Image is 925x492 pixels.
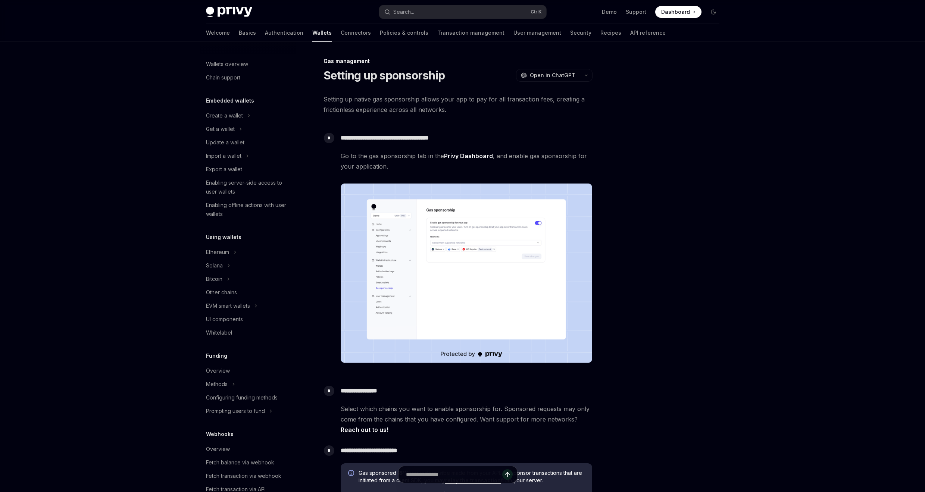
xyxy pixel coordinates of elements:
[200,272,296,286] button: Toggle Bitcoin section
[206,301,250,310] div: EVM smart wallets
[206,380,228,389] div: Methods
[206,351,227,360] h5: Funding
[200,469,296,483] a: Fetch transaction via webhook
[324,94,593,115] span: Setting up native gas sponsorship allows your app to pay for all transaction fees, creating a fri...
[393,7,414,16] div: Search...
[200,109,296,122] button: Toggle Create a wallet section
[324,57,593,65] div: Gas management
[206,471,281,480] div: Fetch transaction via webhook
[200,286,296,299] a: Other chains
[206,328,232,337] div: Whitelabel
[312,24,332,42] a: Wallets
[206,248,229,257] div: Ethereum
[206,151,241,160] div: Import a wallet
[200,57,296,71] a: Wallets overview
[200,71,296,84] a: Chain support
[265,24,303,42] a: Authentication
[200,326,296,339] a: Whitelabel
[324,69,445,82] h1: Setting up sponsorship
[206,201,291,219] div: Enabling offline actions with user wallets
[200,198,296,221] a: Enabling offline actions with user wallets
[341,24,371,42] a: Connectors
[406,466,502,483] input: Ask a question...
[200,245,296,259] button: Toggle Ethereum section
[206,111,243,120] div: Create a wallet
[200,377,296,391] button: Toggle Methods section
[200,313,296,326] a: UI components
[200,176,296,198] a: Enabling server-side access to user wallets
[570,24,591,42] a: Security
[200,364,296,377] a: Overview
[626,8,646,16] a: Support
[444,152,493,160] a: Privy Dashboard
[206,138,244,147] div: Update a wallet
[206,445,230,454] div: Overview
[200,149,296,163] button: Toggle Import a wallet section
[341,151,592,172] span: Go to the gas sponsorship tab in the , and enable gas sponsorship for your application.
[531,9,542,15] span: Ctrl K
[530,72,575,79] span: Open in ChatGPT
[206,315,243,324] div: UI components
[513,24,561,42] a: User management
[206,288,237,297] div: Other chains
[206,275,222,283] div: Bitcoin
[502,469,513,480] button: Send message
[206,366,230,375] div: Overview
[206,73,240,82] div: Chain support
[206,96,254,105] h5: Embedded wallets
[630,24,666,42] a: API reference
[341,426,388,434] a: Reach out to us!
[655,6,701,18] a: Dashboard
[206,60,248,69] div: Wallets overview
[341,184,592,363] img: images/gas-sponsorship.png
[602,8,617,16] a: Demo
[200,163,296,176] a: Export a wallet
[707,6,719,18] button: Toggle dark mode
[206,261,223,270] div: Solana
[200,259,296,272] button: Toggle Solana section
[206,233,241,242] h5: Using wallets
[600,24,621,42] a: Recipes
[380,24,428,42] a: Policies & controls
[206,24,230,42] a: Welcome
[206,7,252,17] img: dark logo
[437,24,504,42] a: Transaction management
[206,430,234,439] h5: Webhooks
[200,442,296,456] a: Overview
[206,407,265,416] div: Prompting users to fund
[200,122,296,136] button: Toggle Get a wallet section
[379,5,546,19] button: Open search
[206,125,235,134] div: Get a wallet
[206,458,274,467] div: Fetch balance via webhook
[206,165,242,174] div: Export a wallet
[516,69,580,82] button: Open in ChatGPT
[206,393,278,402] div: Configuring funding methods
[341,404,592,435] span: Select which chains you want to enable sponsorship for. Sponsored requests may only come from the...
[239,24,256,42] a: Basics
[200,391,296,404] a: Configuring funding methods
[200,136,296,149] a: Update a wallet
[661,8,690,16] span: Dashboard
[200,456,296,469] a: Fetch balance via webhook
[206,178,291,196] div: Enabling server-side access to user wallets
[200,299,296,313] button: Toggle EVM smart wallets section
[200,404,296,418] button: Toggle Prompting users to fund section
